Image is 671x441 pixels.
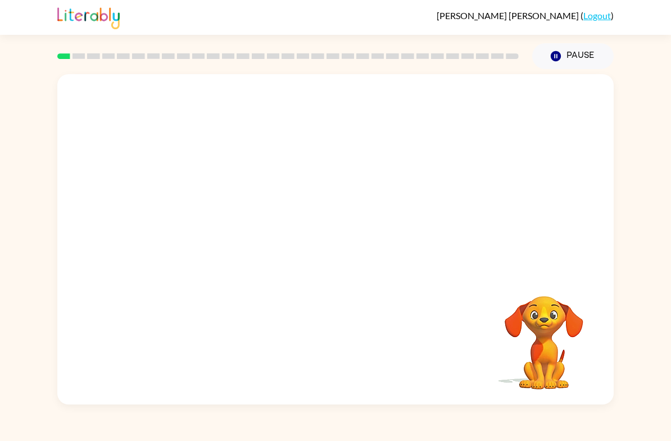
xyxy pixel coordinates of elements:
a: Logout [583,10,611,21]
div: ( ) [437,10,614,21]
button: Pause [532,43,614,69]
span: [PERSON_NAME] [PERSON_NAME] [437,10,581,21]
video: Your browser must support playing .mp4 files to use Literably. Please try using another browser. [488,279,600,391]
img: Literably [57,4,120,29]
